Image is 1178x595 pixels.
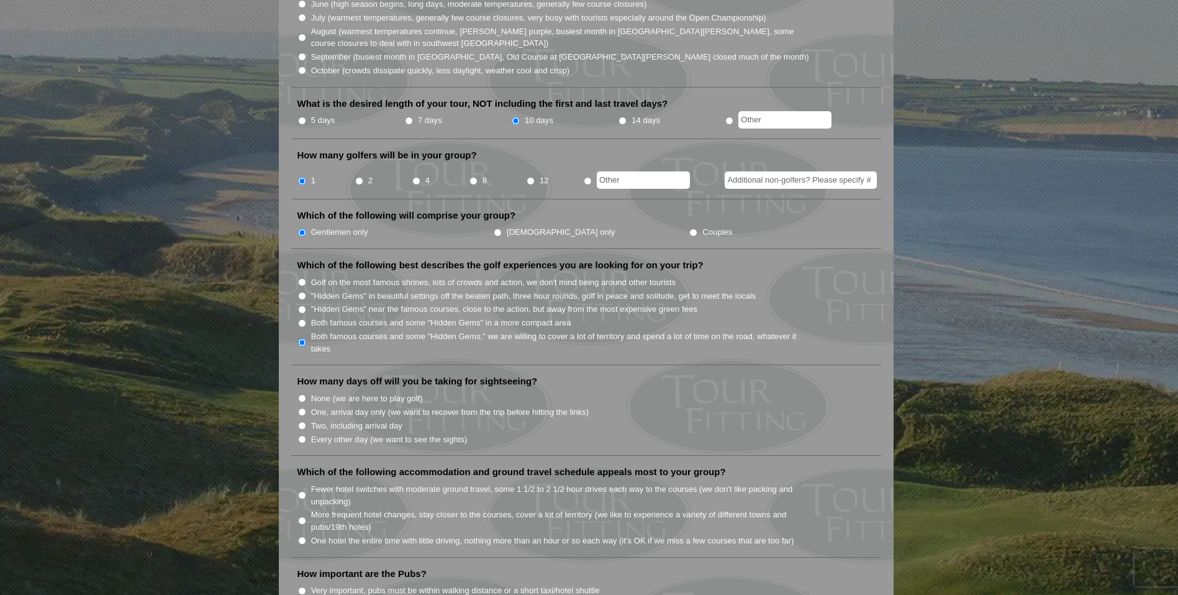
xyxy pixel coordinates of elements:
[725,171,877,189] input: Additional non-golfers? Please specify #
[540,175,549,187] label: 12
[311,51,809,63] label: September (busiest month in [GEOGRAPHIC_DATA], Old Course at [GEOGRAPHIC_DATA][PERSON_NAME] close...
[425,175,430,187] label: 4
[597,171,690,189] input: Other
[311,420,402,432] label: Two, including arrival day
[483,175,487,187] label: 8
[297,375,538,388] label: How many days off will you be taking for sightseeing?
[297,259,704,271] label: Which of the following best describes the golf experiences you are looking for on your trip?
[311,175,315,187] label: 1
[311,290,756,302] label: "Hidden Gems" in beautiful settings off the beaten path, three hour rounds, golf in peace and sol...
[311,406,589,419] label: One, arrival day only (we want to recover from the trip before hitting the links)
[297,149,477,161] label: How many golfers will be in your group?
[418,114,442,127] label: 7 days
[297,209,516,222] label: Which of the following will comprise your group?
[311,330,810,355] label: Both famous courses and some "Hidden Gems," we are willing to cover a lot of territory and spend ...
[297,98,668,110] label: What is the desired length of your tour, NOT including the first and last travel days?
[311,25,810,50] label: August (warmest temperatures continue, [PERSON_NAME] purple, busiest month in [GEOGRAPHIC_DATA][P...
[297,568,427,580] label: How important are the Pubs?
[311,434,467,446] label: Every other day (we want to see the sights)
[311,65,570,77] label: October (crowds dissipate quickly, less daylight, weather cool and crisp)
[368,175,373,187] label: 2
[297,466,726,478] label: Which of the following accommodation and ground travel schedule appeals most to your group?
[311,12,766,24] label: July (warmest temperatures, generally few course closures, very busy with tourists especially aro...
[507,226,615,238] label: [DEMOGRAPHIC_DATA] only
[311,303,697,316] label: "Hidden Gems" near the famous courses, close to the action, but away from the most expensive gree...
[311,226,368,238] label: Gentlemen only
[525,114,553,127] label: 10 days
[311,114,335,127] label: 5 days
[311,276,676,289] label: Golf on the most famous shrines, lots of crowds and action, we don't mind being around other tour...
[311,535,794,547] label: One hotel the entire time with little driving, nothing more than an hour or so each way (it’s OK ...
[311,483,810,507] label: Fewer hotel switches with moderate ground travel, some 1 1/2 to 2 1/2 hour drives each way to the...
[311,509,810,533] label: More frequent hotel changes, stay closer to the courses, cover a lot of territory (we like to exp...
[738,111,831,129] input: Other
[632,114,660,127] label: 14 days
[702,226,732,238] label: Couples
[311,393,423,405] label: None (we are here to play golf)
[311,317,571,329] label: Both famous courses and some "Hidden Gems" in a more compact area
